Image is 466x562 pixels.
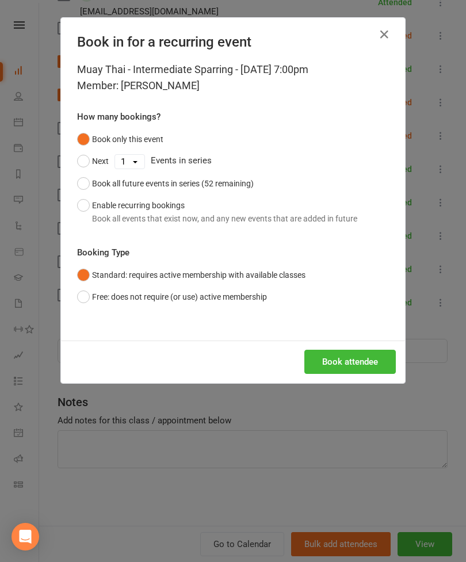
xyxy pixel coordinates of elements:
[77,110,161,124] label: How many bookings?
[77,173,254,194] button: Book all future events in series (52 remaining)
[77,264,305,286] button: Standard: requires active membership with available classes
[304,350,396,374] button: Book attendee
[92,212,357,225] div: Book all events that exist now, and any new events that are added in future
[77,194,357,230] button: Enable recurring bookingsBook all events that exist now, and any new events that are added in future
[375,25,394,44] button: Close
[77,150,389,172] div: Events in series
[92,177,254,190] div: Book all future events in series (52 remaining)
[77,246,129,259] label: Booking Type
[77,34,389,50] h4: Book in for a recurring event
[12,523,39,550] div: Open Intercom Messenger
[77,128,163,150] button: Book only this event
[77,150,109,172] button: Next
[77,286,267,308] button: Free: does not require (or use) active membership
[77,62,389,94] div: Muay Thai - Intermediate Sparring - [DATE] 7:00pm Member: [PERSON_NAME]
